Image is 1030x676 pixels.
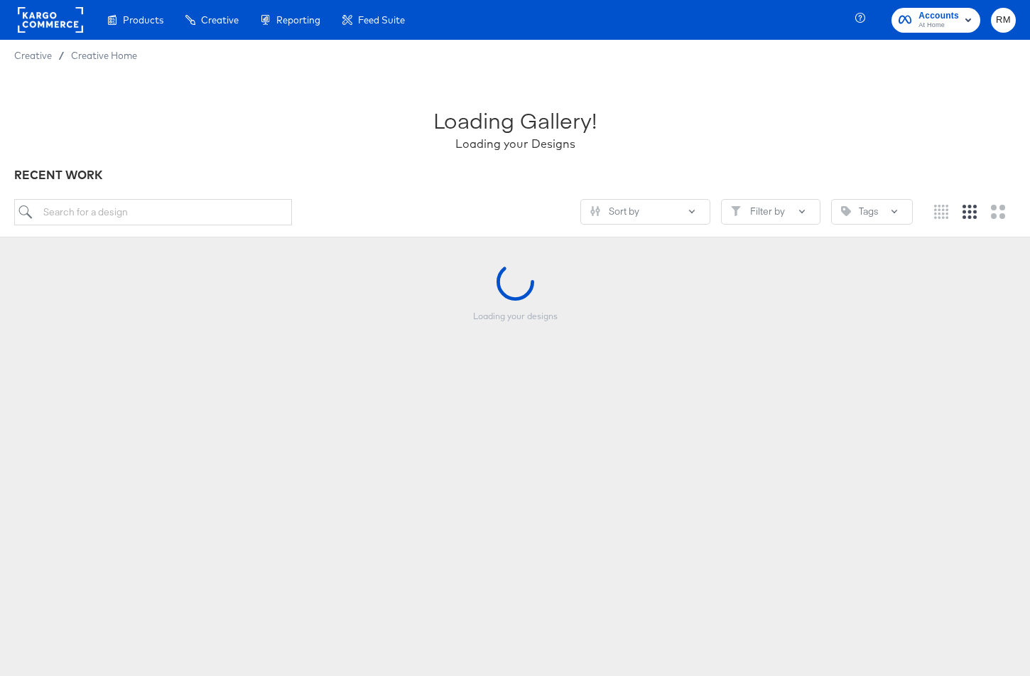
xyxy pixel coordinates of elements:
span: Creative [14,50,52,61]
svg: Tag [841,206,851,216]
svg: Small grid [934,205,948,219]
svg: Large grid [991,205,1005,219]
button: SlidersSort by [580,199,710,225]
svg: Sliders [590,206,600,216]
div: Loading your designs [444,311,586,405]
span: Feed Suite [358,14,405,26]
span: RM [997,12,1010,28]
span: Creative [201,14,239,26]
a: Creative Home [71,50,137,61]
span: Reporting [276,14,320,26]
svg: Filter [731,206,741,216]
button: TagTags [831,199,913,225]
button: RM [991,8,1016,33]
svg: Medium grid [963,205,977,219]
span: At Home [918,20,959,31]
button: AccountsAt Home [891,8,980,33]
button: FilterFilter by [721,199,820,225]
div: Loading Gallery! [433,105,597,136]
div: Loading your Designs [455,136,575,152]
span: Accounts [918,9,959,23]
span: Products [123,14,163,26]
span: / [52,50,71,61]
input: Search for a design [14,199,292,225]
div: RECENT WORK [14,167,1016,183]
